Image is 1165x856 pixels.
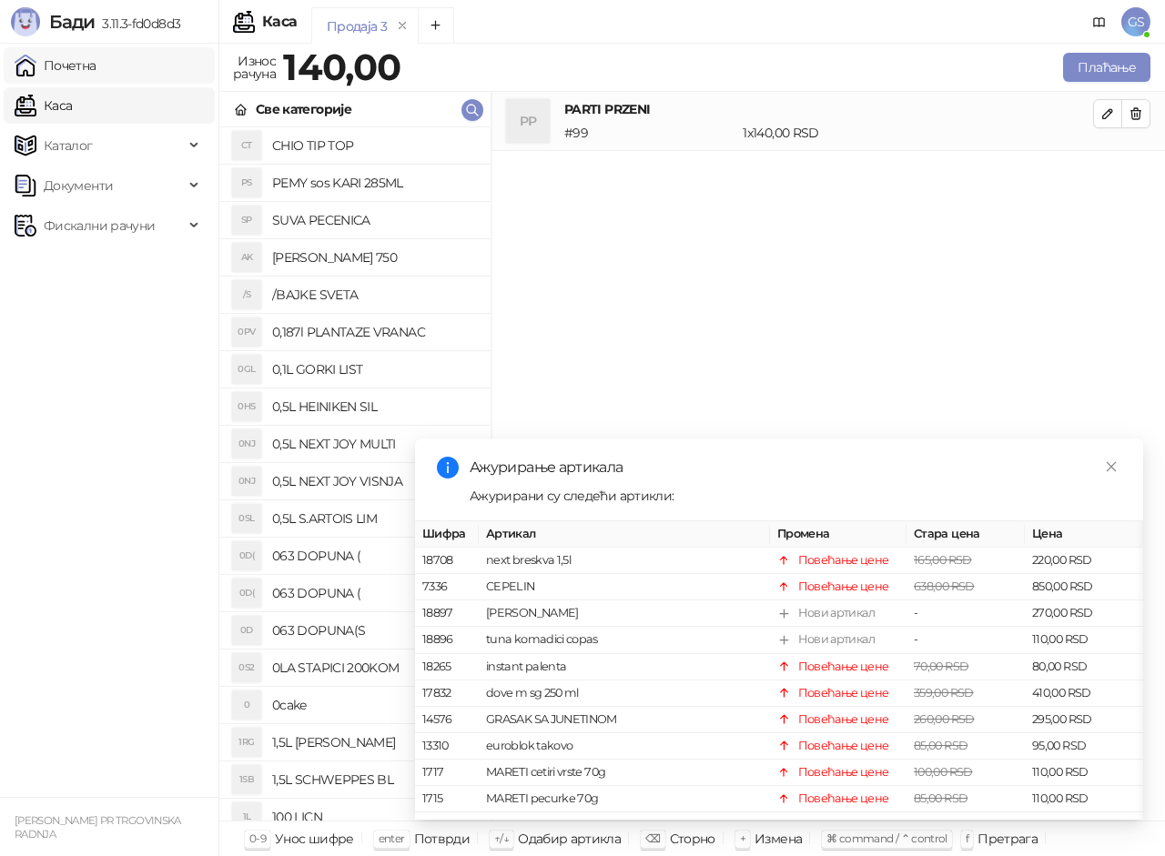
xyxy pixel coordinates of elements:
[272,653,476,682] h4: 0LA STAPICI 200KOM
[415,574,479,600] td: 7336
[272,690,476,720] h4: 0cake
[15,87,72,124] a: Каса
[914,791,967,805] span: 85,00 RSD
[272,467,476,496] h4: 0,5L NEXT JOY VISNJA
[229,49,279,86] div: Износ рачуна
[470,457,1121,478] div: Ажурирање артикала
[272,317,476,347] h4: 0,187l PLANTAZE VRANAC
[740,831,745,845] span: +
[232,168,261,197] div: PS
[914,739,967,752] span: 85,00 RSD
[798,684,889,702] div: Повећање цене
[479,786,770,812] td: MARETI pecurke 70g
[826,831,947,845] span: ⌘ command / ⌃ control
[11,7,40,36] img: Logo
[390,18,414,34] button: remove
[978,827,1038,851] div: Претрага
[479,574,770,600] td: CEPELIN
[232,690,261,720] div: 0
[798,657,889,675] div: Повећање цене
[479,521,770,548] th: Артикал
[232,206,261,235] div: SP
[415,627,479,653] td: 18896
[1105,460,1118,473] span: close
[232,131,261,160] div: CT
[414,827,471,851] div: Потврди
[415,760,479,786] td: 1717
[327,16,387,36] div: Продаја 3
[479,548,770,574] td: next breskva 1,5l
[232,802,261,831] div: 1L
[15,814,181,841] small: [PERSON_NAME] PR TRGOVINSKA RADNJA
[1085,7,1114,36] a: Документација
[232,243,261,272] div: AK
[1025,707,1143,733] td: 295,00 RSD
[645,831,660,845] span: ⌫
[262,15,297,29] div: Каса
[272,728,476,757] h4: 1,5L [PERSON_NAME]
[798,630,875,649] div: Нови артикал
[232,467,261,496] div: 0NJ
[479,760,770,786] td: MARETI cetiri vrste 70g
[256,99,351,119] div: Све категорије
[1025,548,1143,574] td: 220,00 RSD
[272,802,476,831] h4: 100 LICN
[798,737,889,755] div: Повећање цене
[415,653,479,680] td: 18265
[1025,521,1143,548] th: Цена
[437,457,459,478] span: info-circle
[418,7,454,44] button: Add tab
[798,551,889,569] div: Повећање цене
[770,521,907,548] th: Промена
[415,548,479,574] td: 18708
[272,579,476,608] h4: 063 DOPUNA (
[272,243,476,272] h4: [PERSON_NAME] 750
[1025,760,1143,786] td: 110,00 RSD
[272,616,476,645] h4: 063 DOPUNA(S
[44,167,113,204] span: Документи
[798,763,889,781] div: Повећање цене
[518,827,621,851] div: Одабир артикла
[479,653,770,680] td: instant palenta
[272,504,476,533] h4: 0,5L S.ARTOIS LIM
[1025,680,1143,707] td: 410,00 RSD
[275,827,354,851] div: Унос шифре
[232,317,261,347] div: 0PV
[272,765,476,794] h4: 1,5L SCHWEPPES BL
[470,486,1121,506] div: Ажурирани су следећи артикли:
[798,816,875,834] div: Нови артикал
[232,280,261,309] div: /S
[272,541,476,570] h4: 063 DOPUNA (
[1121,7,1150,36] span: GS
[219,127,491,821] div: grid
[907,627,1025,653] td: -
[232,504,261,533] div: 0SL
[415,707,479,733] td: 14576
[914,712,975,726] span: 260,00 RSD
[1063,53,1150,82] button: Плаћање
[798,710,889,729] div: Повећање цене
[1025,733,1143,760] td: 95,00 RSD
[15,47,96,84] a: Почетна
[479,812,770,839] td: rexona stick
[95,15,180,32] span: 3.11.3-fd0d8d3
[494,831,509,845] span: ↑/↓
[49,11,95,33] span: Бади
[232,728,261,757] div: 1RG
[415,521,479,548] th: Шифра
[739,123,1097,143] div: 1 x 140,00 RSD
[1025,627,1143,653] td: 110,00 RSD
[670,827,715,851] div: Сторно
[479,600,770,627] td: [PERSON_NAME]
[232,429,261,458] div: 0NJ
[966,831,968,845] span: f
[232,765,261,794] div: 1SB
[415,733,479,760] td: 13310
[232,355,261,384] div: 0GL
[479,707,770,733] td: GRASAK SA JUNETINOM
[479,680,770,707] td: dove m sg 250 ml
[415,600,479,627] td: 18897
[798,578,889,596] div: Повећање цене
[907,812,1025,839] td: -
[232,616,261,645] div: 0D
